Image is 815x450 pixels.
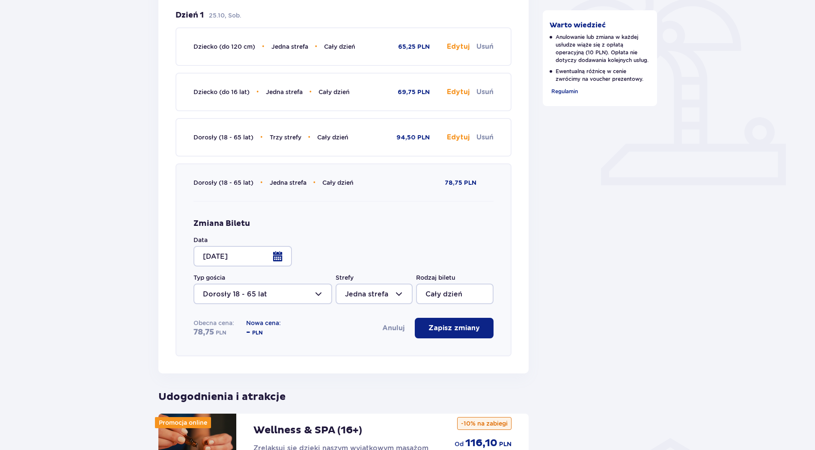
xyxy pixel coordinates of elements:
span: Jedna strefa [266,89,303,95]
span: Dorosły (18 - 65 lat) [193,179,253,186]
p: od [455,440,464,448]
p: 94,50 PLN [396,133,430,142]
p: 65,25 PLN [398,43,430,51]
span: Jedna strefa [271,43,308,50]
button: Zapisz zmiany [415,318,494,338]
label: Data [193,236,208,244]
p: Nowa cena: [246,319,281,327]
button: Usuń [476,42,494,51]
span: • [256,88,259,96]
span: • [260,133,263,142]
span: • [315,42,318,51]
p: 69,75 PLN [398,88,430,97]
p: PLN [216,329,226,337]
span: • [308,133,311,142]
p: Zapisz zmiany [428,323,480,333]
label: Strefy [336,273,354,282]
button: Usuń [476,87,494,97]
a: Regulamin [550,86,578,96]
p: Obecna cena: [193,319,234,327]
div: Promocja online [155,417,211,428]
p: 25.10, Sob. [209,11,241,20]
label: Rodzaj biletu [416,273,455,282]
span: Regulamin [551,88,578,95]
p: Dzień 1 [175,10,204,21]
p: PLN [499,440,512,449]
span: Cały dzień [324,43,355,50]
button: Edytuj [447,42,470,51]
p: PLN [252,329,263,337]
span: • [313,178,316,187]
p: Anulowanie lub zmiana w każdej usłudze wiąże się z opłatą operacyjną (10 PLN). Opłata nie dotyczy... [550,33,651,64]
p: 78,75 PLN [445,179,476,187]
button: Edytuj [447,133,470,142]
p: 78,75 [193,327,214,337]
p: 116,10 [465,437,497,450]
p: -10% na zabiegi [457,417,512,430]
p: Udogodnienia i atrakcje [158,384,529,403]
span: Cały dzień [317,134,348,141]
p: Warto wiedzieć [550,21,606,30]
span: Cały dzień [322,179,354,186]
h4: Zmiana Biletu [193,219,250,229]
span: • [262,42,265,51]
label: Typ gościa [193,273,225,282]
button: Edytuj [447,87,470,97]
span: Cały dzień [318,89,350,95]
button: Anuluj [382,323,405,333]
span: Trzy strefy [270,134,301,141]
p: Ewentualną różnicę w cenie zwrócimy na voucher prezentowy. [550,68,651,83]
p: Wellness & SPA (16+) [253,424,362,437]
span: Dziecko (do 16 lat) [193,89,250,95]
span: Dorosły (18 - 65 lat) [193,134,253,141]
span: • [309,88,312,96]
span: • [260,178,263,187]
p: - [246,327,250,337]
button: Usuń [476,133,494,142]
span: Jedna strefa [270,179,306,186]
span: Dziecko (do 120 cm) [193,43,255,50]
